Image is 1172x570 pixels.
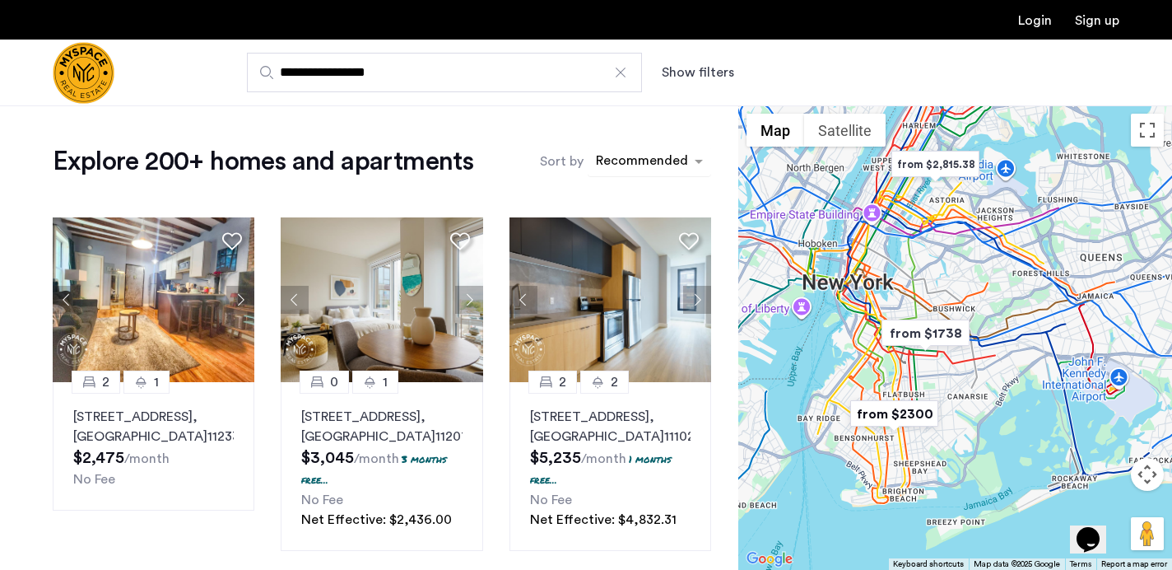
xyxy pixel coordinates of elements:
div: from $2300 [844,395,945,432]
button: Keyboard shortcuts [893,558,964,570]
span: No Fee [301,493,343,507]
span: $3,045 [301,450,354,466]
span: 1 [383,372,388,392]
p: [STREET_ADDRESS] 11102 [530,407,691,446]
span: 2 [102,372,109,392]
span: 1 [154,372,159,392]
button: Toggle fullscreen view [1131,114,1164,147]
span: Net Effective: $2,436.00 [301,513,452,526]
a: 01[STREET_ADDRESS], [GEOGRAPHIC_DATA]112073 months free...No FeeNet Effective: $2,436.00 [281,382,482,551]
span: 2 [611,372,618,392]
span: Net Effective: $4,832.31 [530,513,677,526]
img: logo [53,42,114,104]
img: Google [742,549,797,570]
a: Registration [1075,14,1119,27]
a: Login [1018,14,1052,27]
button: Show street map [746,114,804,147]
sub: /month [124,452,170,465]
button: Next apartment [455,286,483,314]
div: from $2,815.38 [885,146,986,183]
button: Next apartment [683,286,711,314]
sub: /month [581,452,626,465]
a: Cazamio Logo [53,42,114,104]
p: 1 months free... [530,452,672,487]
iframe: chat widget [1070,504,1123,554]
a: Open this area in Google Maps (opens a new window) [742,549,797,570]
button: Map camera controls [1131,458,1164,491]
h1: Explore 200+ homes and apartments [53,145,473,178]
span: No Fee [73,473,115,486]
button: Show or hide filters [662,63,734,82]
button: Previous apartment [509,286,537,314]
p: [STREET_ADDRESS] 11207 [301,407,462,446]
img: 1997_638519968035243270.png [509,217,712,382]
span: Map data ©2025 Google [974,560,1060,568]
a: 21[STREET_ADDRESS], [GEOGRAPHIC_DATA]11233No Fee [53,382,254,511]
span: $2,475 [73,450,124,466]
a: Terms [1070,558,1091,570]
button: Drag Pegman onto the map to open Street View [1131,517,1164,550]
button: Previous apartment [281,286,309,314]
button: Next apartment [226,286,254,314]
span: No Fee [530,493,572,507]
a: 22[STREET_ADDRESS], [GEOGRAPHIC_DATA]111021 months free...No FeeNet Effective: $4,832.31 [509,382,711,551]
span: 2 [559,372,566,392]
button: Show satellite imagery [804,114,886,147]
div: from $1738 [875,315,976,352]
label: Sort by [540,152,584,171]
a: Report a map error [1101,558,1167,570]
ng-select: sort-apartment [588,147,711,176]
div: Recommended [593,151,688,175]
img: 1997_638519001096654587.png [281,217,483,382]
p: [STREET_ADDRESS] 11233 [73,407,234,446]
span: 0 [330,372,338,392]
img: 1997_638660674255189691.jpeg [53,217,255,382]
input: Apartment Search [247,53,642,92]
button: Previous apartment [53,286,81,314]
span: $5,235 [530,450,581,466]
sub: /month [354,452,399,465]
